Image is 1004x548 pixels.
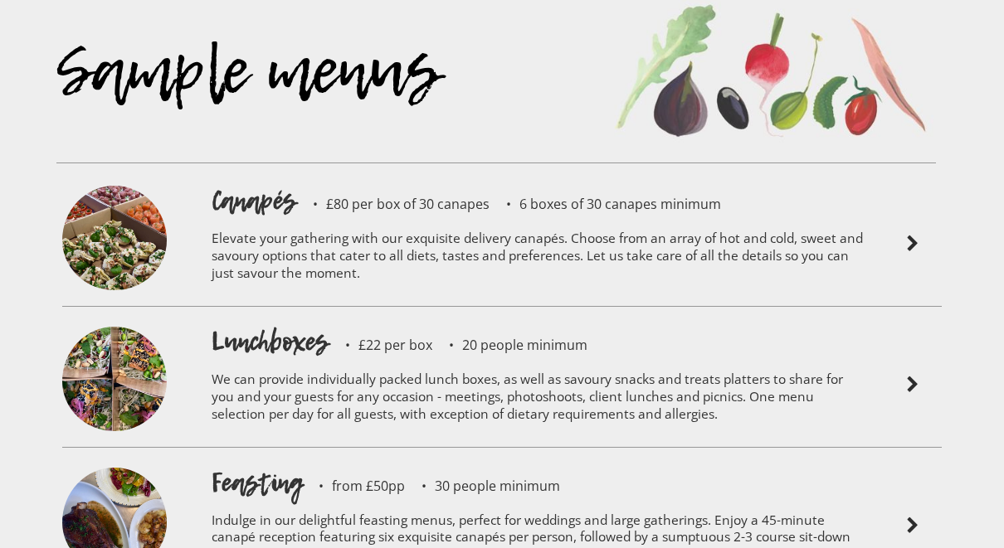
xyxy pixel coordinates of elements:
p: £80 per box of 30 canapes [296,197,490,211]
p: Elevate your gathering with our exquisite delivery canapés. Choose from an array of hot and cold,... [212,219,867,298]
h1: Feasting [212,464,302,501]
p: 20 people minimum [432,338,587,352]
h1: Lunchboxes [212,323,329,360]
div: Sample menus [56,61,597,162]
p: 6 boxes of 30 canapes minimum [490,197,721,211]
p: We can provide individually packed lunch boxes, as well as savoury snacks and treats platters to ... [212,360,867,439]
p: from £50pp [302,479,405,492]
p: £22 per box [329,338,432,352]
p: 30 people minimum [405,479,560,492]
